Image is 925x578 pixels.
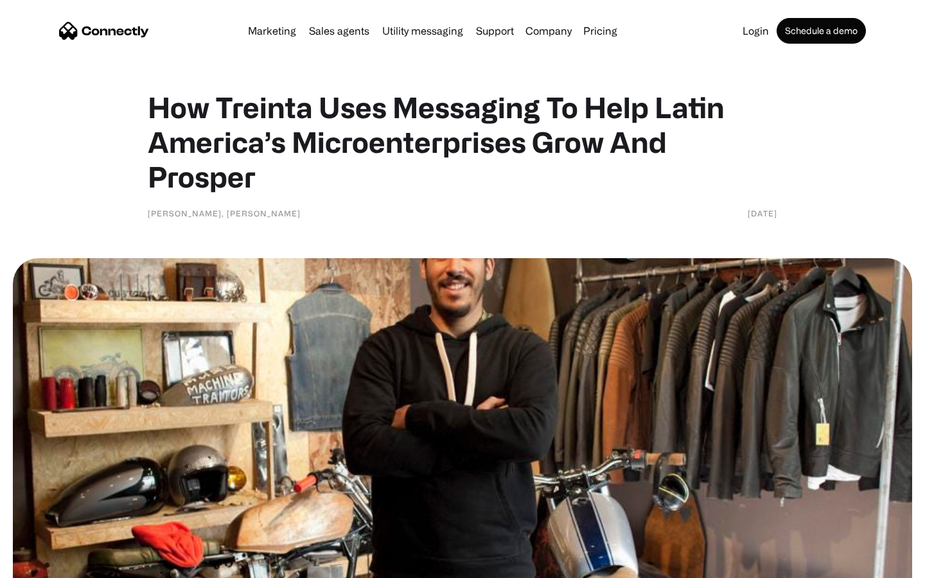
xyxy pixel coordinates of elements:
a: Sales agents [304,26,374,36]
a: Support [471,26,519,36]
a: Login [737,26,774,36]
a: Marketing [243,26,301,36]
ul: Language list [26,556,77,574]
a: Pricing [578,26,622,36]
div: [PERSON_NAME], [PERSON_NAME] [148,207,301,220]
a: Schedule a demo [777,18,866,44]
aside: Language selected: English [13,556,77,574]
div: [DATE] [748,207,777,220]
a: Utility messaging [377,26,468,36]
h1: How Treinta Uses Messaging To Help Latin America’s Microenterprises Grow And Prosper [148,90,777,194]
div: Company [525,22,572,40]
